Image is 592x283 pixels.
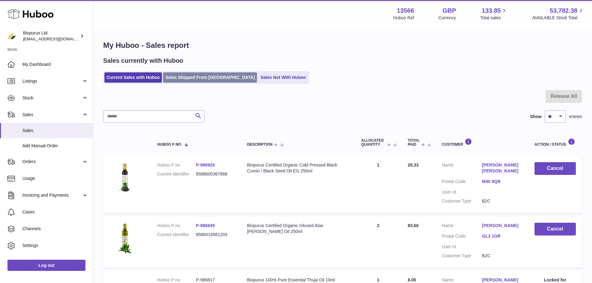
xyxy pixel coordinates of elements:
strong: 13566 [397,7,414,15]
a: Log out [7,260,85,271]
span: 20.33 [408,162,419,167]
dt: Postal Code [442,179,482,186]
a: M40 8QB [482,179,522,185]
div: Currency [438,15,456,21]
label: Show [530,114,542,120]
span: Add Manual Order [22,143,88,149]
span: Sales [22,128,88,134]
dd: P-986817 [196,277,235,283]
div: Huboo Ref [393,15,414,21]
dt: Huboo P no [157,277,196,283]
strong: GBP [443,7,456,15]
dt: Name [442,223,482,230]
img: 135661717147690.jpg [109,223,140,254]
span: Description [247,143,273,147]
span: Orders [22,159,82,165]
a: Current Sales with Huboo [104,72,162,83]
dt: Name [442,162,482,176]
span: entries [569,114,582,120]
a: Sales Shipped From [GEOGRAPHIC_DATA] [163,72,257,83]
div: Biopurus 100% Pure Essential Thuja Oil 10ml [247,277,349,283]
button: Cancel [535,223,576,235]
span: Total paid [408,139,420,147]
h2: Sales currently with Huboo [103,57,183,65]
span: Sales [22,112,82,118]
div: Biopurus Ltd [23,30,79,42]
a: [PERSON_NAME] [482,223,522,229]
dt: Current identifier [157,171,196,177]
h1: My Huboo - Sales report [103,40,582,50]
span: Listings [22,78,82,84]
dt: Huboo P no [157,223,196,229]
span: AVAILABLE Stock Total [532,15,585,21]
dt: Huboo P no [157,162,196,168]
span: Total sales [480,15,508,21]
dt: Postal Code [442,233,482,241]
span: Invoicing and Payments [22,192,82,198]
span: Channels [22,226,88,232]
a: 53,782.38 AVAILABLE Stock Total [532,7,585,21]
a: 133.85 Total sales [480,7,508,21]
span: Huboo P no [157,143,181,147]
div: Action / Status [535,138,576,147]
img: internalAdmin-13566@internal.huboo.com [7,31,17,41]
img: 135661717142890.jpg [109,162,140,193]
dt: Customer Type [442,198,482,204]
span: 83.60 [408,223,419,228]
button: Cancel [535,162,576,175]
span: [EMAIL_ADDRESS][DOMAIN_NAME] [23,36,91,41]
span: Cases [22,209,88,215]
dt: User Id [442,244,482,250]
dd: 8588005367868 [196,171,235,177]
dt: Current identifier [157,232,196,238]
span: 8.00 [408,277,416,282]
a: [PERSON_NAME] [PERSON_NAME] [482,162,522,174]
dd: 8586019561203 [196,232,235,238]
span: Stock [22,95,82,101]
span: My Dashboard [22,62,88,67]
span: 53,782.38 [550,7,577,15]
dd: B2C [482,253,522,259]
span: Usage [22,176,88,181]
a: [PERSON_NAME] [482,277,522,283]
div: Biopurus Certified Organic Cold Pressed Black Cumin / Black Seed Oil EG 250ml [247,162,349,174]
span: 133.85 [482,7,501,15]
dt: User Id [442,189,482,195]
a: P-986849 [196,223,215,228]
td: 1 [355,156,402,213]
a: Sales Not With Huboo [258,72,308,83]
td: 2 [355,217,402,268]
a: P-986929 [196,162,215,167]
span: ALLOCATED Quantity [361,139,386,147]
a: GL3 1GR [482,233,522,239]
div: Biopurus Certified Organic Infused Aloe [PERSON_NAME] Oil 250ml [247,223,349,235]
div: Customer [442,138,522,147]
dt: Customer Type [442,253,482,259]
dd: B2C [482,198,522,204]
span: Settings [22,243,88,249]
